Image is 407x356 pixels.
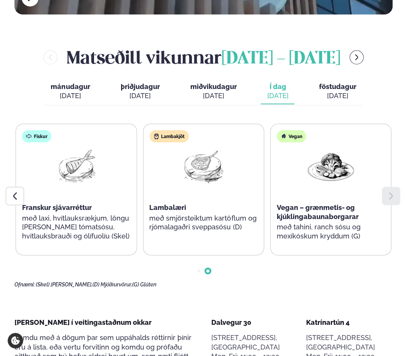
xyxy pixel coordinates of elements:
[197,269,200,272] span: Go to slide 1
[306,148,355,184] img: Vegan.png
[179,148,228,184] img: Lamb-Meat.png
[267,91,288,100] div: [DATE]
[120,91,160,100] div: [DATE]
[14,318,152,326] span: [PERSON_NAME] í veitingastaðnum okkar
[36,281,93,288] span: (Skel) [PERSON_NAME],
[120,83,160,91] span: þriðjudagur
[190,91,236,100] div: [DATE]
[222,51,340,67] span: [DATE] - [DATE]
[43,50,57,64] button: menu-btn-left
[52,148,101,184] img: Fish.png
[211,318,297,327] div: Dalvegur 30
[153,133,159,139] img: Lamb.svg
[306,333,393,351] p: [STREET_ADDRESS], [GEOGRAPHIC_DATA]
[8,333,23,348] a: Cookie settings
[281,133,287,139] img: Vegan.svg
[319,91,356,100] div: [DATE]
[22,130,51,142] div: Fiskur
[132,281,156,288] span: (G) Glúten
[149,214,257,232] p: með smjörsteiktum kartöflum og rjómalagaðri sveppasósu (D)
[51,83,90,91] span: mánudagur
[306,318,393,327] div: Katrínartún 4
[277,203,359,221] span: Vegan – grænmetis- og kjúklingabaunaborgarar
[350,50,364,64] button: menu-btn-right
[149,203,186,211] span: Lambalæri
[211,333,297,351] p: [STREET_ADDRESS], [GEOGRAPHIC_DATA]
[22,203,92,211] span: Franskur sjávarréttur
[261,79,294,104] button: Í dag [DATE]
[149,130,188,142] div: Lambakjöt
[51,91,90,100] div: [DATE]
[277,222,385,241] p: með tahini, ranch sósu og mexíkóskum kryddum (G)
[184,79,243,104] button: miðvikudagur [DATE]
[114,79,166,104] button: þriðjudagur [DATE]
[26,133,32,139] img: fish.svg
[319,83,356,91] span: föstudagur
[206,269,209,272] span: Go to slide 2
[190,83,236,91] span: miðvikudagur
[93,281,132,288] span: (D) Mjólkurvörur,
[14,281,35,288] span: Ofnæmi:
[45,79,96,104] button: mánudagur [DATE]
[22,214,130,241] p: með laxi, hvítlauksrækjum, löngu [PERSON_NAME] tómatsósu, hvítlauksbrauði og ólífuolíu (Skel)
[67,45,340,70] h2: Matseðill vikunnar
[313,79,362,104] button: föstudagur [DATE]
[267,82,288,91] span: Í dag
[277,130,306,142] div: Vegan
